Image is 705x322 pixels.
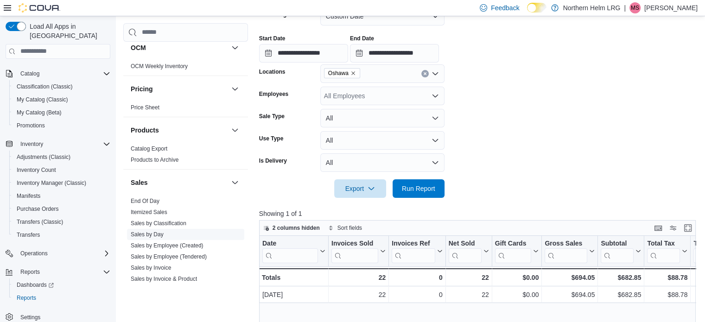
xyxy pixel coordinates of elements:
div: 22 [449,289,489,300]
div: Invoices Ref [392,239,435,248]
div: Pricing [123,102,248,117]
div: Date [262,239,318,248]
label: Sale Type [259,113,285,120]
span: Settings [20,314,40,321]
button: Operations [17,248,51,259]
button: Inventory [2,138,114,151]
span: Sales by Employee (Tendered) [131,253,207,260]
div: Net Sold [448,239,481,248]
div: 0 [392,272,442,283]
label: Use Type [259,135,283,142]
button: Promotions [9,119,114,132]
a: Transfers [13,229,44,240]
span: Sales by Invoice & Product [131,275,197,283]
button: Total Tax [647,239,687,263]
button: Transfers [9,228,114,241]
a: Dashboards [9,278,114,291]
button: Inventory [17,139,47,150]
span: Feedback [491,3,519,13]
span: Dashboards [17,281,54,289]
span: Adjustments (Classic) [17,153,70,161]
a: OCM Weekly Inventory [131,63,188,69]
button: Reports [17,266,44,278]
a: My Catalog (Beta) [13,107,65,118]
button: Reports [2,265,114,278]
a: Catalog Export [131,145,167,152]
a: End Of Day [131,198,159,204]
span: Manifests [17,192,40,200]
span: Adjustments (Classic) [13,152,110,163]
div: $0.00 [495,289,539,300]
p: Northern Helm LRG [563,2,621,13]
button: Classification (Classic) [9,80,114,93]
span: Manifests [13,190,110,202]
span: Promotions [17,122,45,129]
a: Products to Archive [131,157,178,163]
span: Inventory Manager (Classic) [13,177,110,189]
div: Date [262,239,318,263]
span: Itemized Sales [131,208,167,216]
img: Cova [19,3,60,13]
div: Subtotal [601,239,634,248]
span: Sales by Invoice [131,264,171,271]
a: Promotions [13,120,49,131]
h3: Sales [131,178,148,187]
a: Sales by Classification [131,220,186,227]
h3: Products [131,126,159,135]
button: All [320,109,445,127]
div: Total Tax [647,239,680,248]
div: Gross Sales [545,239,587,263]
span: Classification (Classic) [13,81,110,92]
span: Transfers (Classic) [17,218,63,226]
a: Dashboards [13,279,57,290]
button: Net Sold [448,239,489,263]
div: Monica Spina [629,2,641,13]
span: Oshawa [324,68,360,78]
div: Invoices Ref [392,239,435,263]
button: Open list of options [432,70,439,77]
input: Press the down key to open a popover containing a calendar. [350,44,439,63]
label: Start Date [259,35,286,42]
button: All [320,153,445,172]
span: Export [340,179,381,198]
button: Gift Cards [495,239,539,263]
button: Subtotal [601,239,641,263]
button: Inventory Manager (Classic) [9,177,114,189]
span: Classification (Classic) [17,83,73,90]
div: $694.05 [545,289,595,300]
button: OCM [131,43,228,52]
button: OCM [229,42,241,53]
div: $682.85 [601,272,641,283]
button: Keyboard shortcuts [653,222,664,234]
span: Inventory [17,139,110,150]
span: Purchase Orders [13,203,110,215]
button: Pricing [131,84,228,94]
div: 0 [392,289,442,300]
span: Operations [20,250,48,257]
span: My Catalog (Classic) [13,94,110,105]
a: Reports [13,292,40,303]
span: Catalog [20,70,39,77]
a: Adjustments (Classic) [13,152,74,163]
a: Inventory Manager (Classic) [13,177,90,189]
label: Locations [259,68,286,76]
span: Load All Apps in [GEOGRAPHIC_DATA] [26,22,110,40]
span: Reports [17,294,36,302]
span: Inventory [20,140,43,148]
div: Subtotal [601,239,634,263]
button: Enter fullscreen [682,222,693,234]
span: Dashboards [13,279,110,290]
a: Price Sheet [131,104,159,111]
button: My Catalog (Beta) [9,106,114,119]
h3: Pricing [131,84,152,94]
span: Products to Archive [131,156,178,164]
button: Date [262,239,325,263]
a: Sales by Employee (Created) [131,242,203,249]
a: Classification (Classic) [13,81,76,92]
button: Pricing [229,83,241,95]
span: Sales by Employee (Created) [131,242,203,249]
button: Reports [9,291,114,304]
a: Sales by Day [131,231,164,238]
